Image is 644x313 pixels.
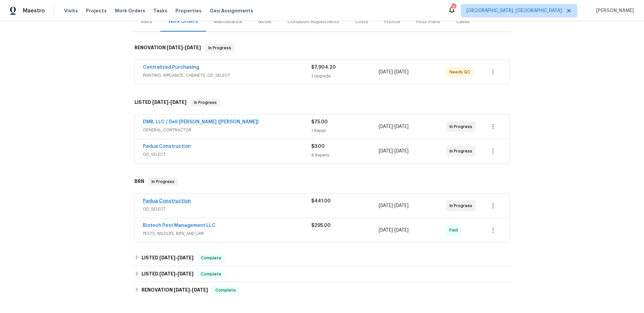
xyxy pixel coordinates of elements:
[177,255,194,260] span: [DATE]
[192,288,208,292] span: [DATE]
[449,227,461,234] span: Paid
[311,144,325,149] span: $3.00
[379,228,393,233] span: [DATE]
[311,223,331,228] span: $295.00
[143,144,191,149] a: Padua Construction
[86,7,107,14] span: Projects
[379,69,409,75] span: -
[177,271,194,276] span: [DATE]
[287,18,339,25] div: Condition Adjustments
[143,223,215,228] a: Biotech Pest Management LLC
[159,255,194,260] span: -
[311,199,331,203] span: $441.00
[449,69,473,75] span: Needs QC
[175,7,202,14] span: Properties
[132,266,512,282] div: LISTED [DATE]-[DATE]Complete
[153,8,167,13] span: Tasks
[170,100,186,105] span: [DATE]
[152,100,168,105] span: [DATE]
[394,124,409,129] span: [DATE]
[143,72,311,79] span: PAINTING, APPLIANCE, CABINETS, OD_SELECT
[168,18,198,25] div: Work Orders
[311,127,379,134] div: 1 Repair
[143,199,191,203] a: Padua Construction
[214,18,242,25] div: Maintenance
[149,178,177,185] span: In Progress
[379,123,409,130] span: -
[132,171,512,192] div: BRN In Progress
[258,18,271,25] div: Notes
[394,149,409,153] span: [DATE]
[143,151,311,158] span: OD_SELECT
[159,255,175,260] span: [DATE]
[23,7,45,14] span: Maestro
[198,255,224,261] span: Complete
[142,286,208,294] h6: RENOVATION
[132,282,512,298] div: RENOVATION [DATE]-[DATE]Complete
[159,271,175,276] span: [DATE]
[143,127,311,133] span: GENERAL_CONTRACTOR
[379,203,393,208] span: [DATE]
[167,45,201,50] span: -
[132,250,512,266] div: LISTED [DATE]-[DATE]Complete
[593,7,634,14] span: [PERSON_NAME]
[185,45,201,50] span: [DATE]
[159,271,194,276] span: -
[467,7,562,14] span: [GEOGRAPHIC_DATA], [GEOGRAPHIC_DATA]
[379,124,393,129] span: [DATE]
[152,100,186,105] span: -
[210,7,253,14] span: Geo Assignments
[143,65,199,70] a: Centralized Purchasing
[213,287,238,294] span: Complete
[135,44,201,52] h6: RENOVATION
[311,152,379,159] div: 4 Repairs
[451,4,456,11] div: 2
[115,7,145,14] span: Work Orders
[174,288,190,292] span: [DATE]
[394,70,409,74] span: [DATE]
[143,230,311,237] span: PESTS, WILDLIFE, BRN_AND_LRR
[64,7,78,14] span: Visits
[191,99,219,106] span: In Progress
[449,123,475,130] span: In Progress
[384,18,400,25] div: Photos
[311,65,336,70] span: $7,904.20
[142,270,194,278] h6: LISTED
[132,92,512,113] div: LISTED [DATE]-[DATE]In Progress
[449,148,475,154] span: In Progress
[394,203,409,208] span: [DATE]
[141,18,152,25] div: Visits
[132,37,512,59] div: RENOVATION [DATE]-[DATE]In Progress
[379,202,409,209] span: -
[143,120,259,124] a: DMB, LLC / Dell [PERSON_NAME] ([PERSON_NAME])
[311,73,379,79] div: 1 Upgrade
[198,271,224,277] span: Complete
[135,99,186,107] h6: LISTED
[143,206,311,212] span: OD_SELECT
[142,254,194,262] h6: LISTED
[355,18,368,25] div: Costs
[135,178,144,186] h6: BRN
[416,18,440,25] div: Floor Plans
[379,227,409,234] span: -
[379,70,393,74] span: [DATE]
[174,288,208,292] span: -
[311,120,328,124] span: $75.00
[206,45,234,51] span: In Progress
[379,149,393,153] span: [DATE]
[167,45,183,50] span: [DATE]
[379,148,409,154] span: -
[449,202,475,209] span: In Progress
[394,228,409,233] span: [DATE]
[456,18,470,25] div: Cases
